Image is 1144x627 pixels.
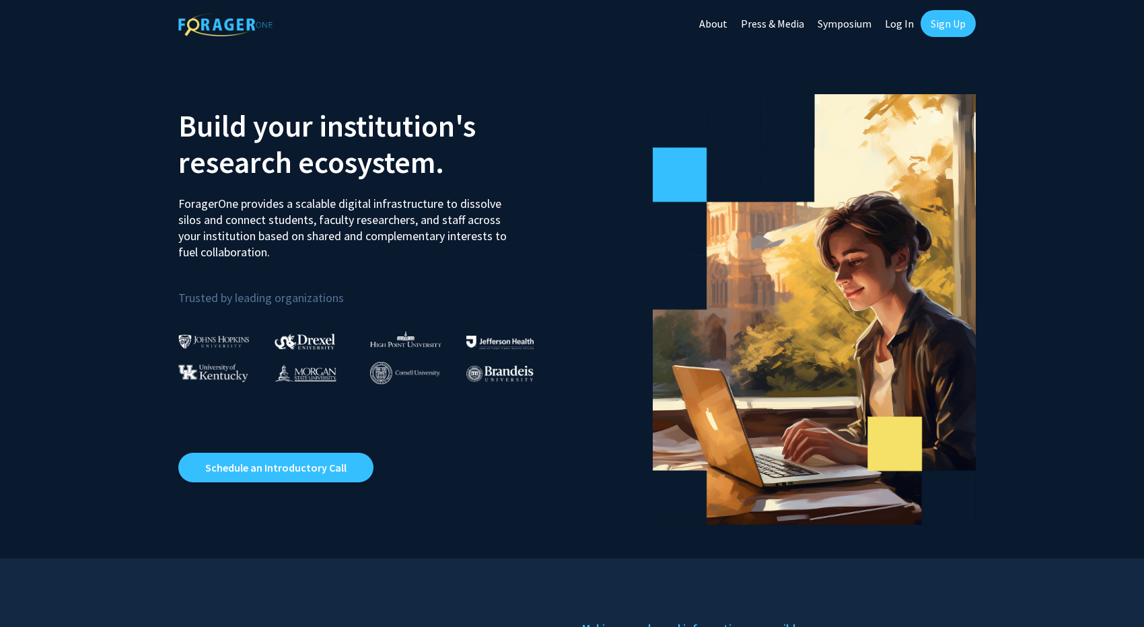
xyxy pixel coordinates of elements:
[921,10,976,37] a: Sign Up
[10,566,57,617] iframe: Chat
[178,364,248,382] img: University of Kentucky
[370,331,441,347] img: High Point University
[466,365,534,382] img: Brandeis University
[178,271,562,308] p: Trusted by leading organizations
[370,362,440,384] img: Cornell University
[275,334,335,349] img: Drexel University
[178,453,373,482] a: Opens in a new tab
[178,186,516,260] p: ForagerOne provides a scalable digital infrastructure to dissolve silos and connect students, fac...
[178,13,273,36] img: ForagerOne Logo
[275,364,336,381] img: Morgan State University
[178,108,562,180] h2: Build your institution's research ecosystem.
[178,334,250,348] img: Johns Hopkins University
[466,336,534,348] img: Thomas Jefferson University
